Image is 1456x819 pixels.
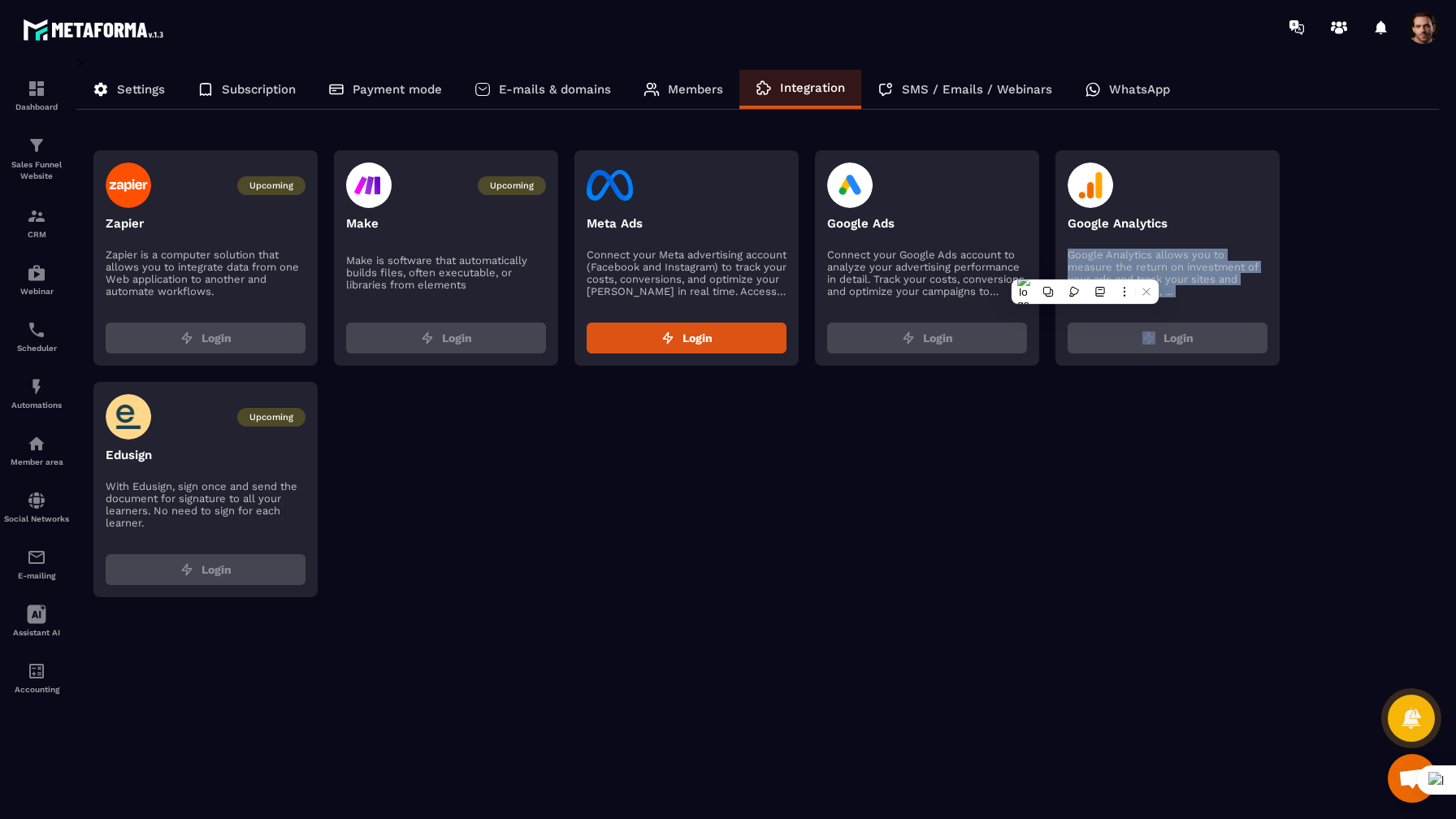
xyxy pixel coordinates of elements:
a: social-networksocial-networkSocial Networks [4,479,69,535]
p: Zapier is a computer solution that allows you to integrate data from one Web application to anoth... [106,249,305,297]
div: Mở cuộc trò chuyện [1388,754,1436,803]
a: formationformationCRM [4,194,69,251]
p: CRM [4,230,69,239]
img: formation [27,206,46,226]
img: zap.8ac5aa27.svg [180,563,193,576]
span: Login [923,330,953,346]
p: Assistant AI [4,628,69,637]
button: Login [1068,323,1267,353]
img: automations [27,263,46,283]
img: facebook-logo.eb727249.svg [587,162,633,208]
p: Meta Ads [587,216,786,231]
p: Social Networks [4,514,69,523]
img: automations [27,434,46,453]
p: Google Ads [827,216,1027,231]
a: formationformationDashboard [4,67,69,123]
img: automations [27,377,46,396]
p: Make is software that automatically builds files, often executable, or libraries from elements [346,254,546,291]
button: Login [827,323,1027,353]
p: Zapier [106,216,305,231]
p: WhatsApp [1109,82,1170,97]
a: automationsautomationsWebinar [4,251,69,308]
span: Login [442,330,472,346]
span: Login [682,330,713,346]
p: Connect your Meta advertising account (Facebook and Instagram) to track your costs, conversions, ... [587,249,786,297]
img: scheduler [27,320,46,340]
p: Payment mode [353,82,442,97]
span: Upcoming [478,176,546,195]
p: Settings [117,82,165,97]
span: Login [201,561,232,578]
img: accountant [27,661,46,681]
a: formationformationSales Funnel Website [4,123,69,194]
p: Sales Funnel Website [4,159,69,182]
p: Integration [780,80,845,95]
a: accountantaccountantAccounting [4,649,69,706]
img: zap.8ac5aa27.svg [421,331,434,344]
p: SMS / Emails / Webinars [902,82,1052,97]
p: Dashboard [4,102,69,111]
img: google-ads-logo.4cdbfafa.svg [827,162,873,208]
p: Subscription [222,82,296,97]
p: Google Analytics allows you to measure the return on investment of your ads and track your sites ... [1068,249,1267,297]
img: social-network [27,491,46,510]
button: Login [587,323,786,353]
div: > [76,54,1440,622]
img: email [27,548,46,567]
img: logo [23,15,169,45]
img: zap.8ac5aa27.svg [1142,331,1155,344]
img: zap.8ac5aa27.svg [180,331,193,344]
a: schedulerschedulerScheduler [4,308,69,365]
p: Webinar [4,287,69,296]
p: E-mails & domains [499,82,611,97]
a: emailemailE-mailing [4,535,69,592]
p: Member area [4,457,69,466]
span: Upcoming [237,176,305,195]
a: automationsautomationsMember area [4,422,69,479]
img: formation [27,136,46,155]
p: Edusign [106,448,305,462]
p: Google Analytics [1068,216,1267,231]
button: Login [106,554,305,585]
img: edusign-logo.5fe905fa.svg [106,394,152,440]
img: formation [27,79,46,98]
a: Assistant AI [4,592,69,649]
p: Accounting [4,685,69,694]
button: Login [346,323,546,353]
img: zapier-logo.003d59f5.svg [106,162,152,208]
p: Automations [4,401,69,409]
a: automationsautomationsAutomations [4,365,69,422]
span: Login [201,330,232,346]
span: Login [1163,330,1194,346]
img: zap.8ac5aa27.svg [661,331,674,344]
img: make-logo.47d65c36.svg [346,162,392,208]
p: Members [668,82,723,97]
img: zap.8ac5aa27.svg [902,331,915,344]
p: Connect your Google Ads account to analyze your advertising performance in detail. Track your cos... [827,249,1027,297]
p: Scheduler [4,344,69,353]
p: With Edusign, sign once and send the document for signature to all your learners. No need to sign... [106,480,305,529]
img: google-analytics-logo.594682c4.svg [1068,162,1114,208]
p: Make [346,216,546,231]
span: Upcoming [237,408,305,427]
button: Login [106,323,305,353]
p: E-mailing [4,571,69,580]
